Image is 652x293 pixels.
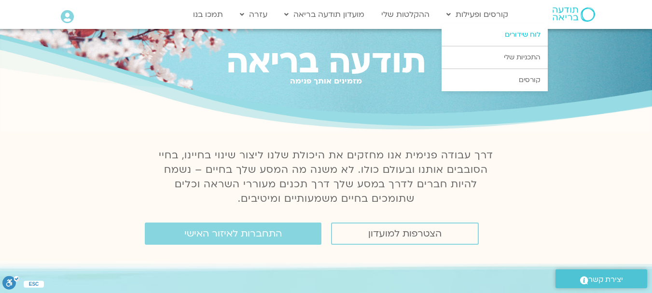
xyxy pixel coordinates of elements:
a: ההקלטות שלי [376,5,434,24]
a: התכניות שלי [442,46,548,69]
a: מועדון תודעה בריאה [279,5,369,24]
a: התחברות לאיזור האישי [145,223,321,245]
a: תמכו בנו [188,5,228,24]
a: קורסים ופעילות [442,5,513,24]
img: תודעה בריאה [553,7,595,22]
a: יצירת קשר [555,269,647,288]
span: הצטרפות למועדון [368,228,442,239]
a: קורסים [442,69,548,91]
p: דרך עבודה פנימית אנו מחזקים את היכולת שלנו ליצור שינוי בחיינו, בחיי הסובבים אותנו ובעולם כולו. לא... [153,148,499,206]
a: לוח שידורים [442,24,548,46]
a: הצטרפות למועדון [331,223,479,245]
span: התחברות לאיזור האישי [184,228,282,239]
span: יצירת קשר [588,273,623,286]
a: עזרה [235,5,272,24]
